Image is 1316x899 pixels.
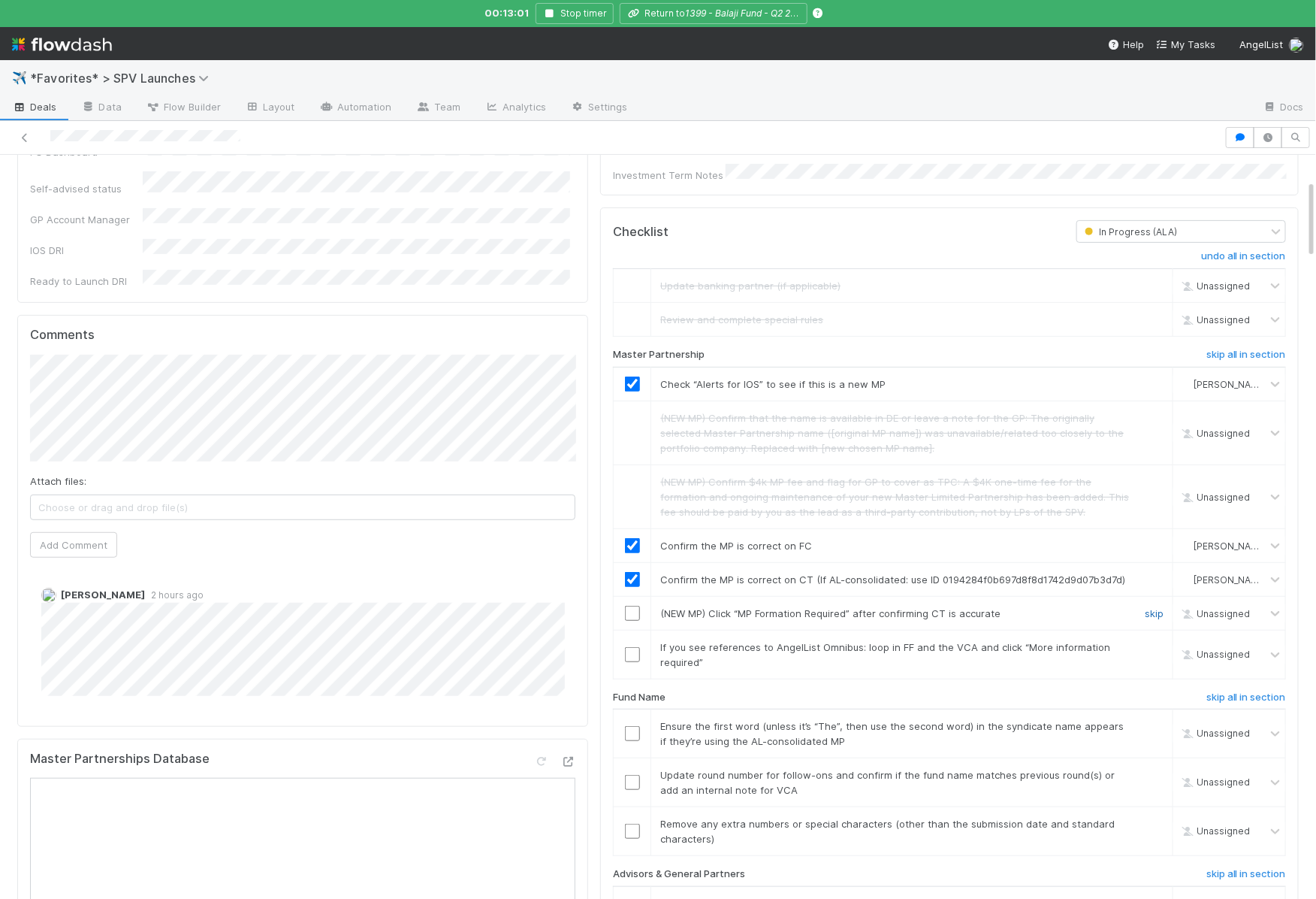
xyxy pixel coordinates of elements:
div: IOS DRI [30,243,143,258]
span: (NEW MP) Confirm that the name is available in DE or leave a note for the GP: The originally sele... [660,412,1124,454]
span: [PERSON_NAME] [61,589,145,601]
div: Help [1108,37,1144,52]
span: Unassigned [1179,826,1250,837]
span: Update round number for follow-ons and confirm if the fund name matches previous round(s) or add ... [660,769,1115,796]
button: Add Comment [30,532,117,558]
a: Analytics [472,96,558,120]
span: My Tasks [1156,38,1215,50]
img: avatar_8fe3758e-7d23-4e6b-a9f5-b81892974716.png [41,588,56,603]
span: *Favorites* > SPV Launches [30,71,216,86]
span: Flow Builder [146,99,221,114]
a: Docs [1251,96,1316,120]
div: Investment Term Notes [613,168,726,183]
a: My Tasks [1156,37,1215,52]
a: Settings [558,96,640,120]
div: Self-advised status [30,181,143,196]
span: AngelList [1239,38,1283,50]
span: Unassigned [1179,427,1250,438]
img: logo-inverted-e16ddd16eac7371096b0.svg [12,32,112,57]
span: Review and complete special rules [660,313,823,325]
span: ✈️ [12,71,27,84]
span: 00:13:01 [484,5,530,20]
span: Unassigned [1179,280,1250,292]
img: avatar_b18de8e2-1483-4e81-aa60-0a3d21592880.png [1179,574,1191,586]
span: [PERSON_NAME] [1194,378,1267,389]
h6: Fund Name [613,692,666,704]
span: In Progress (ALA) [1082,226,1177,238]
span: Unassigned [1179,649,1250,660]
span: Remove any extra numbers or special characters (other than the submission date and standard chara... [660,818,1115,845]
h6: skip all in section [1206,868,1286,880]
h6: undo all in section [1201,250,1286,262]
span: (NEW MP) Confirm $4k MP fee and flag for GP to cover as TPC: A $4K one-time fee for the formation... [660,476,1129,518]
h6: Master Partnership [613,349,705,361]
h5: Comments [30,328,575,343]
div: Ready to Launch DRI [30,274,143,289]
h6: skip all in section [1206,692,1286,704]
a: skip [1145,607,1164,619]
span: Choose or drag and drop file(s) [31,495,575,519]
span: Confirm the MP is correct on CT (If AL-consolidated: use ID 0194284f0b697d8f8d1742d9d07b3d7d) [660,574,1125,586]
button: Stop timer [536,3,614,24]
a: undo all in section [1201,250,1286,268]
a: Team [404,96,472,120]
a: Automation [307,96,404,120]
a: Layout [233,96,307,120]
img: avatar_b18de8e2-1483-4e81-aa60-0a3d21592880.png [1179,540,1191,552]
div: GP Account Manager [30,212,143,227]
h5: Master Partnerships Database [30,752,210,767]
img: avatar_b18de8e2-1483-4e81-aa60-0a3d21592880.png [1289,38,1304,53]
span: [PERSON_NAME] [1194,540,1267,551]
span: Unassigned [1179,607,1250,619]
span: Update banking partner (if applicable) [660,280,841,292]
i: 1399 - Balaji Fund - Q2 2025 -> Q3 2025 [685,8,856,19]
span: (NEW MP) Click “MP Formation Required” after confirming CT is accurate [660,607,1001,619]
img: avatar_b18de8e2-1483-4e81-aa60-0a3d21592880.png [1179,378,1191,390]
span: Unassigned [1179,728,1250,740]
h6: skip all in section [1206,349,1286,361]
h6: Advisors & General Partners [613,868,745,880]
span: Unassigned [1179,491,1250,502]
span: 2 hours ago [145,589,204,601]
span: Ensure the first word (unless it’s “The”, then use the second word) in the syndicate name appears... [660,720,1124,747]
span: Deals [12,99,57,114]
a: skip all in section [1206,692,1286,710]
span: [PERSON_NAME] [1194,574,1267,585]
a: Flow Builder [134,96,233,120]
button: Return to1399 - Balaji Fund - Q2 2025 -> Q3 2025 [620,3,807,24]
span: Check “Alerts for IOS” to see if this is a new MP [660,378,886,390]
a: Data [69,96,134,120]
span: Unassigned [1179,314,1250,325]
span: Unassigned [1179,777,1250,789]
a: skip all in section [1206,868,1286,886]
span: If you see references to AngelList Omnibus: loop in FF and the VCA and click “More information re... [660,641,1110,668]
h5: Checklist [613,225,669,240]
label: Attach files: [30,474,86,489]
a: skip all in section [1206,349,1286,367]
span: Confirm the MP is correct on FC [660,540,812,552]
